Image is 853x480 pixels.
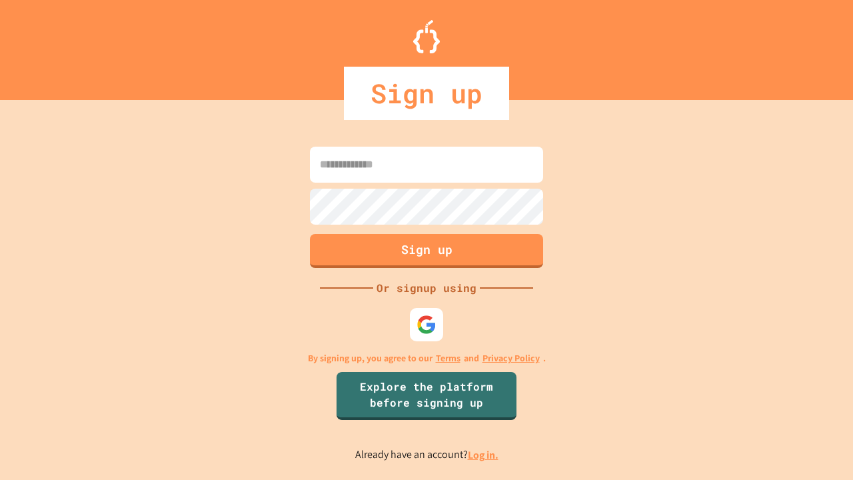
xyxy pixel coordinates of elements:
[468,448,498,462] a: Log in.
[436,351,460,365] a: Terms
[308,351,546,365] p: By signing up, you agree to our and .
[344,67,509,120] div: Sign up
[310,234,543,268] button: Sign up
[482,351,540,365] a: Privacy Policy
[417,315,436,335] img: google-icon.svg
[373,280,480,296] div: Or signup using
[413,20,440,53] img: Logo.svg
[355,447,498,463] p: Already have an account?
[337,372,516,420] a: Explore the platform before signing up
